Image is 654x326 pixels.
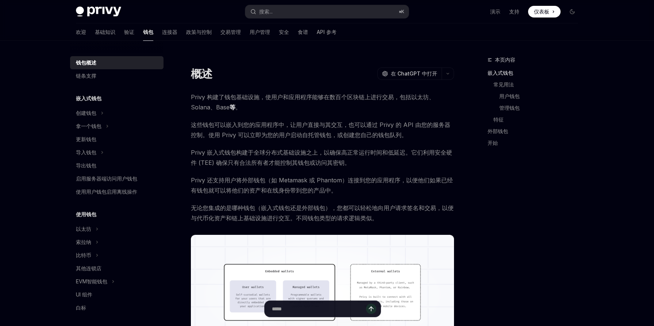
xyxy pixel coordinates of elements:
[495,57,515,63] font: 本页内容
[191,204,454,222] font: 无论您集成的是哪种钱包（嵌入式钱包还是外部钱包），您都可以轻松地向用户请求签名和交易，以便与代币化资产和链上基础设施进行交互。不同钱包类型的请求逻辑类似。
[76,175,137,182] font: 启用服务器端访问用户钱包
[76,73,96,79] font: 链条支撑
[191,176,453,194] font: Privy 还支持用户将外部钱包（如 Metamask 或 Phantom）连接到您的应用程序，以便他们如果已经有钱包就可以将他们的资产和在线身份带到您的产品中。
[76,162,96,168] font: 导出钱包
[317,29,336,35] font: API 参考
[259,8,273,15] font: 搜索...
[162,29,177,35] font: 连接器
[143,23,153,41] a: 钱包
[76,239,91,245] font: 索拉纳
[76,29,86,35] font: 欢迎
[70,69,163,82] a: 链条支撑
[162,23,177,41] a: 连接器
[488,137,584,149] a: 开始
[70,288,163,301] a: UI 组件
[76,226,91,232] font: 以太坊
[250,23,270,41] a: 用户管理
[499,102,584,114] a: 管理钱包
[298,29,308,35] font: 食谱
[143,29,153,35] font: 钱包
[186,29,212,35] font: 政策与控制
[76,136,96,142] font: 更新钱包
[76,304,86,311] font: 白标
[76,110,96,116] font: 创建钱包
[76,59,96,66] font: 钱包概述
[279,23,289,41] a: 安全
[191,93,435,111] font: Privy 构建了钱包基础设施，使用户和应用程序能够在数百个区块链上进行交易，包括以太坊、Solana、Base
[191,121,450,139] font: 这些钱包可以嵌入到您的应用程序中，让用户直接与其交互，也可以通过 Privy 的 API 由您的服务器控制。使用 Privy 可以立即为您的用户启动自托管钱包，或创建您自己的钱包队列。
[279,29,289,35] font: 安全
[230,104,235,111] a: 等
[95,23,115,41] a: 基础知识
[493,116,504,123] font: 特征
[76,278,107,284] font: EVM智能钱包
[76,123,101,129] font: 拿一个钱包
[488,140,498,146] font: 开始
[76,95,101,101] font: 嵌入式钱包
[70,172,163,185] a: 启用服务器端访问用户钱包
[76,291,92,298] font: UI 组件
[399,9,401,14] font: ⌘
[377,67,442,80] button: 在 ChatGPT 中打开
[70,159,163,172] a: 导出钱包
[70,185,163,198] a: 使用用户钱包启用离线操作
[488,128,508,134] font: 外部钱包
[528,6,561,18] a: 仪表板
[488,125,584,137] a: 外部钱包
[490,8,500,15] a: 演示
[235,104,241,111] font: 。
[488,67,584,79] a: 嵌入式钱包
[566,6,578,18] button: 切换暗模式
[76,7,121,17] img: 深色标志
[391,70,437,77] font: 在 ChatGPT 中打开
[220,29,241,35] font: 交易管理
[70,56,163,69] a: 钱包概述
[70,301,163,314] a: 白标
[70,133,163,146] a: 更新钱包
[76,149,96,155] font: 导入钱包
[298,23,308,41] a: 食谱
[499,105,520,111] font: 管理钱包
[245,5,409,18] button: 搜索...⌘K
[499,90,584,102] a: 用户钱包
[70,262,163,275] a: 其他连锁店
[191,67,212,80] font: 概述
[317,23,336,41] a: API 参考
[76,211,96,217] font: 使用钱包
[186,23,212,41] a: 政策与控制
[493,81,514,88] font: 常见用法
[493,114,584,125] a: 特征
[366,304,376,314] button: 发送消息
[499,93,520,99] font: 用户钱包
[250,29,270,35] font: 用户管理
[220,23,241,41] a: 交易管理
[76,252,91,258] font: 比特币
[191,149,452,166] font: Privy 嵌入式钱包构建于全球分布式基础设施之上，以确保高正常运行时间和低延迟。它们利用安全硬件 (TEE) 确保只有合法所有者才能控制其钱包或访问其密钥。
[124,23,134,41] a: 验证
[76,23,86,41] a: 欢迎
[488,70,513,76] font: 嵌入式钱包
[401,9,404,14] font: K
[95,29,115,35] font: 基础知识
[493,79,584,90] a: 常见用法
[76,265,101,271] font: 其他连锁店
[124,29,134,35] font: 验证
[509,8,519,15] a: 支持
[534,8,549,15] font: 仪表板
[76,189,137,195] font: 使用用户钱包启用离线操作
